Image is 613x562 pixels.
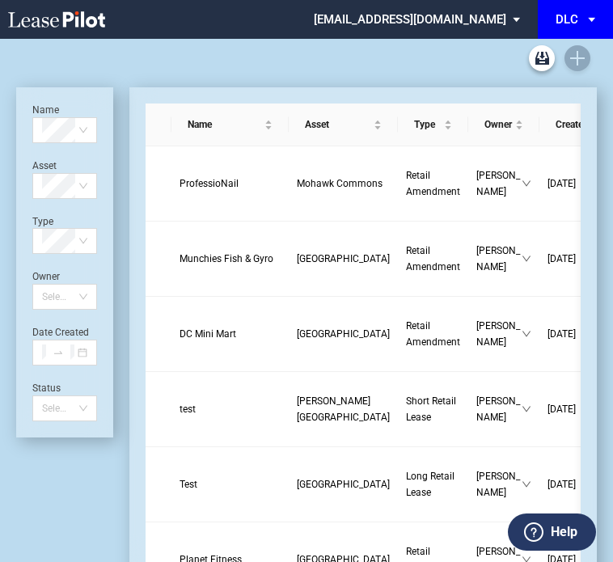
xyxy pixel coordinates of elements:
span: [DATE] [547,404,576,415]
span: Asset [305,116,370,133]
span: swap-right [53,347,64,358]
a: [GEOGRAPHIC_DATA] [297,251,390,267]
a: DC Mini Mart [180,326,281,342]
a: [DATE] [547,251,608,267]
th: Type [398,104,468,146]
span: Retail Amendment [406,170,460,197]
a: Mohawk Commons [297,175,390,192]
span: down [522,329,531,339]
a: Retail Amendment [406,167,460,200]
span: [DATE] [547,253,576,264]
th: Asset [289,104,398,146]
a: ProfessioNail [180,175,281,192]
a: Archive [529,45,555,71]
span: down [522,404,531,414]
button: Help [508,513,596,551]
span: down [522,179,531,188]
a: [DATE] [547,476,608,492]
span: [PERSON_NAME] [476,167,522,200]
span: Eastover Shopping Center [297,253,390,264]
span: [DATE] [547,328,576,340]
span: down [522,254,531,264]
span: to [53,347,64,358]
a: [DATE] [547,401,608,417]
span: [PERSON_NAME] [476,393,522,425]
span: [PERSON_NAME] [476,468,522,501]
span: ProfessioNail [180,178,239,189]
span: [DATE] [547,178,576,189]
a: [DATE] [547,326,608,342]
span: Retail Amendment [406,245,460,273]
a: [GEOGRAPHIC_DATA] [297,476,390,492]
span: down [522,480,531,489]
span: Short Retail Lease [406,395,456,423]
a: Munchies Fish & Gyro [180,251,281,267]
label: Date Created [32,327,89,338]
span: Danada Square West [297,479,390,490]
a: Test [180,476,281,492]
span: [PERSON_NAME] [476,318,522,350]
a: [DATE] [547,175,608,192]
span: Sprayberry Square [297,395,390,423]
label: Name [32,104,59,116]
span: Owner [484,116,512,133]
a: [GEOGRAPHIC_DATA] [297,326,390,342]
label: Type [32,216,53,227]
span: Retail Amendment [406,320,460,348]
span: Test [180,479,197,490]
th: Name [171,104,289,146]
span: Created [556,116,589,133]
span: [DATE] [547,479,576,490]
span: Long Retail Lease [406,471,454,498]
label: Status [32,382,61,394]
span: Type [414,116,441,133]
span: Mohawk Commons [297,178,383,189]
a: Retail Amendment [406,318,460,350]
a: test [180,401,281,417]
div: DLC [556,12,578,27]
span: Name [188,116,261,133]
label: Owner [32,271,60,282]
span: test [180,404,196,415]
span: [PERSON_NAME] [476,243,522,275]
span: DC Mini Mart [180,328,236,340]
span: Eastover Shopping Center [297,328,390,340]
a: [PERSON_NAME][GEOGRAPHIC_DATA] [297,393,390,425]
th: Owner [468,104,539,146]
a: Retail Amendment [406,243,460,275]
label: Help [551,522,577,543]
a: Long Retail Lease [406,468,460,501]
span: Munchies Fish & Gyro [180,253,273,264]
label: Asset [32,160,57,171]
a: Short Retail Lease [406,393,460,425]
